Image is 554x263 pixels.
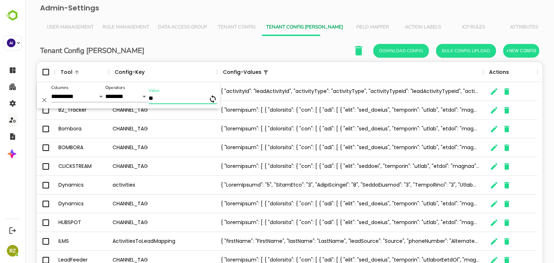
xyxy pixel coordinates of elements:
[464,62,484,82] div: Actions
[478,24,520,30] span: Attributes
[30,120,84,138] div: Bombora
[84,138,192,157] div: CHANNEL_TAG
[84,101,192,120] div: CHANNEL_TAG
[8,226,17,235] button: Logout
[84,195,192,213] div: CHANNEL_TAG
[198,62,236,82] div: Config-Values
[119,68,128,77] button: Sort
[17,19,511,36] div: Vertical tabs example
[14,95,24,105] button: Delete
[35,62,47,82] div: Tool
[192,138,458,157] div: { "loremipsum": [ { "dolorsita": { "con": [ { "adi": [ { "elit": "sed_doeius", "temporin": "utlab...
[7,245,18,257] div: RZ
[377,24,419,30] span: Action Labels
[245,68,254,77] button: Sort
[481,46,511,55] span: +New Config
[22,24,69,30] span: User Management
[30,176,84,195] div: Dynamics
[30,157,84,176] div: CLICKSTREAM
[84,213,192,232] div: CHANNEL_TAG
[26,86,43,90] label: Columns
[30,101,84,120] div: B2_Tracker
[478,44,514,58] button: +New Config
[192,101,458,120] div: { "loremipsum": [ { "dolorsita": { "con": [ { "adi": [ { "elit": "sed_doeius", "temporin": "utlab...
[30,138,84,157] div: BOMBORA
[77,24,124,30] span: Role Management
[84,232,192,251] div: ActivitiesToLeadMapping
[30,195,84,213] div: Dynamics
[192,213,458,232] div: { "loremipsum": [ { "dolorsita": { "con": [ { "adi": [ { "elit": "sed_doeius", "temporin": "utlab...
[348,44,404,58] button: Download Config
[47,68,56,77] button: Sort
[30,213,84,232] div: HUBSPOT
[30,232,84,251] div: ILMS
[192,195,458,213] div: { "loremipsum": [ { "dolorsita": { "con": [ { "adi": [ { "elit": "sed_doeius", "temporin": "utlab...
[84,120,192,138] div: CHANNEL_TAG
[190,24,232,30] span: Tenant Config
[133,24,182,30] span: Data Access Group
[192,157,458,176] div: { "loremipsum": [ { "dolorsita": { "con": [ { "adi": [ { "elit": "seddoei", "temporin": "utlab", ...
[7,39,16,47] div: AI
[15,45,119,57] h6: Tenant Config [PERSON_NAME]
[236,68,245,77] button: Show filters
[192,232,458,251] div: { "firstName": "FirstName", "lastName": "LastName", "leadSource": "Source", "phoneNumber": "Alter...
[80,86,100,90] label: Operators
[236,62,245,82] div: 1 active filter
[84,176,192,195] div: activities
[123,89,135,93] label: Value
[427,24,469,30] span: ICP Rules
[84,157,192,176] div: CHANNEL_TAG
[4,9,22,22] img: BambooboxLogoMark.f1c84d78b4c51b1a7b5f700c9845e183.svg
[326,24,368,30] span: Field Mapper
[192,120,458,138] div: { "loremipsum": [ { "dolorsita": { "con": [ { "adi": [ { "elit": "sed_doeius", "temporin": "utlab...
[192,82,458,101] div: { "activityId": "leadActivityId", "activityType": "activityType", "activityTypeId": "leadActivity...
[411,44,471,58] button: Bulk Config Upload
[89,62,119,82] div: Config-Key
[241,24,318,30] span: Tenant Config [PERSON_NAME]
[192,176,458,195] div: { "LoremIpsumd": "5", "SitamEtco": "3", "AdipiScingel": "8", "SeddoEiusmod": "3", "TempoRinci": "...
